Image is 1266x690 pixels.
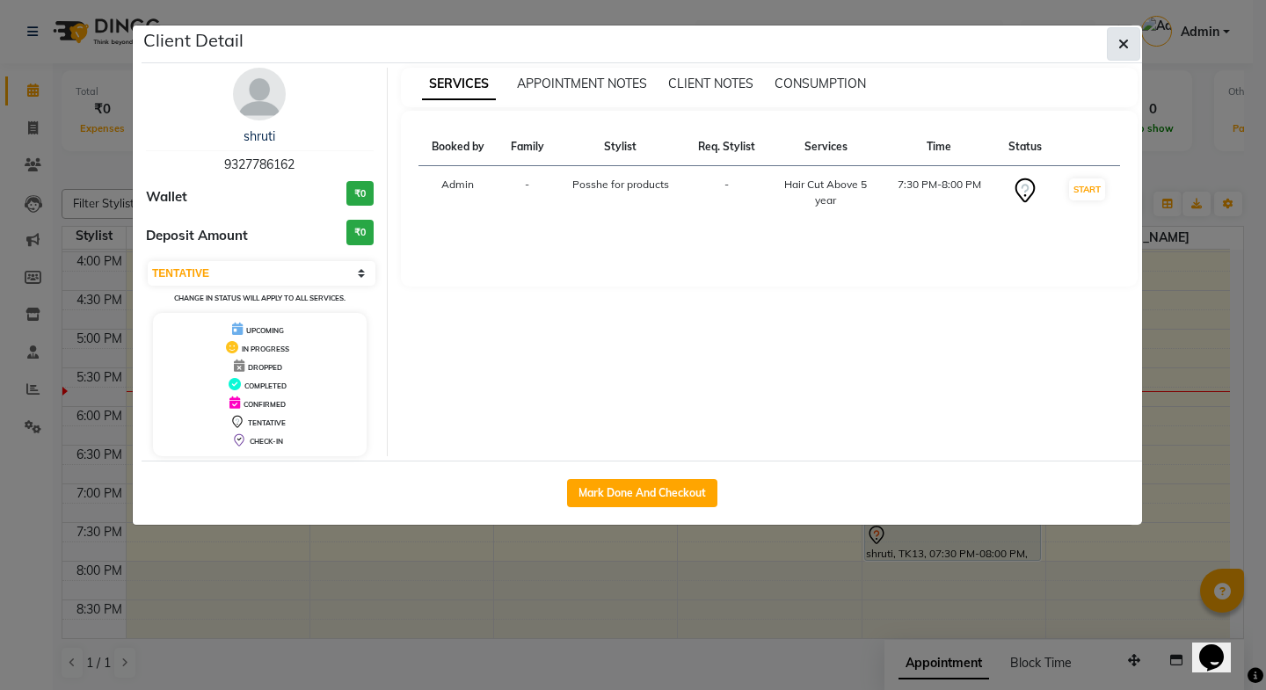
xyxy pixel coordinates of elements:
[250,437,283,446] span: CHECK-IN
[146,226,248,246] span: Deposit Amount
[248,418,286,427] span: TENTATIVE
[557,128,684,166] th: Stylist
[346,181,374,207] h3: ₹0
[174,294,346,302] small: Change in status will apply to all services.
[418,166,498,220] td: Admin
[768,128,883,166] th: Services
[779,177,872,208] div: Hair Cut Above 5 year
[244,400,286,409] span: CONFIRMED
[668,76,753,91] span: CLIENT NOTES
[242,345,289,353] span: IN PROGRESS
[1069,178,1105,200] button: START
[1192,620,1248,672] iframe: chat widget
[883,128,996,166] th: Time
[246,326,284,335] span: UPCOMING
[684,128,768,166] th: Req. Stylist
[244,128,275,144] a: shruti
[224,156,295,172] span: 9327786162
[995,128,1054,166] th: Status
[244,381,287,390] span: COMPLETED
[498,128,557,166] th: Family
[422,69,496,100] span: SERVICES
[233,68,286,120] img: avatar
[684,166,768,220] td: -
[143,27,244,54] h5: Client Detail
[346,220,374,245] h3: ₹0
[567,479,717,507] button: Mark Done And Checkout
[775,76,866,91] span: CONSUMPTION
[883,166,996,220] td: 7:30 PM-8:00 PM
[498,166,557,220] td: -
[146,187,187,207] span: Wallet
[517,76,647,91] span: APPOINTMENT NOTES
[248,363,282,372] span: DROPPED
[418,128,498,166] th: Booked by
[572,178,669,191] span: Posshe for products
